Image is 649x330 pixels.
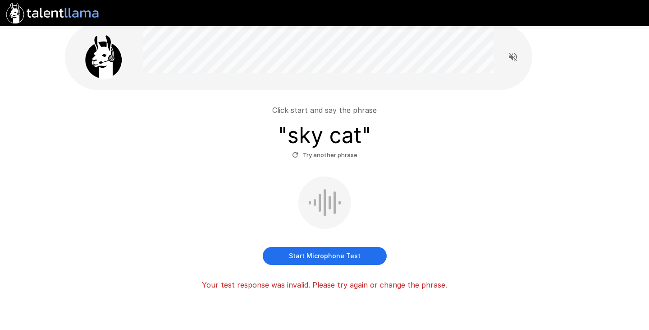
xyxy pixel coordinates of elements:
h3: " sky cat " [278,123,371,148]
p: Your test response was invalid. Please try again or change the phrase. [202,279,447,290]
button: Try another phrase [290,148,360,162]
img: llama_clean.png [81,34,126,79]
p: Click start and say the phrase [272,105,377,116]
button: Read questions aloud [504,48,522,66]
button: Start Microphone Test [263,247,387,265]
